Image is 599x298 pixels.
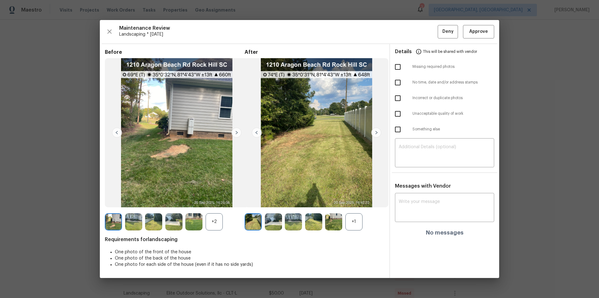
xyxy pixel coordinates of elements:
[119,25,438,31] span: Maintenance Review
[423,44,477,59] span: This will be shared with vendor
[115,249,384,255] li: One photo of the front of the house
[112,128,122,138] img: left-chevron-button-url
[105,49,245,55] span: Before
[412,111,494,116] span: Unacceptable quality of work
[105,236,384,243] span: Requirements for landscaping
[371,128,381,138] img: right-chevron-button-url
[345,213,363,230] div: +1
[231,128,241,138] img: right-chevron-button-url
[390,122,499,137] div: Something else
[390,90,499,106] div: Incorrect or duplicate photos
[390,106,499,122] div: Unacceptable quality of work
[412,127,494,132] span: Something else
[115,261,384,268] li: One photo for each side of the house (even if it has no side yards)
[245,49,384,55] span: After
[206,213,223,230] div: +2
[442,28,454,36] span: Deny
[438,25,458,38] button: Deny
[395,44,412,59] span: Details
[412,64,494,69] span: Missing required photos
[390,59,499,75] div: Missing required photos
[469,28,488,36] span: Approve
[119,31,438,38] span: Landscaping * [DATE]
[426,230,464,236] h4: No messages
[390,75,499,90] div: No time, date and/or address stamps
[252,128,262,138] img: left-chevron-button-url
[412,80,494,85] span: No time, date and/or address stamps
[395,184,451,189] span: Messages with Vendor
[463,25,494,38] button: Approve
[115,255,384,261] li: One photo of the back of the house
[412,95,494,101] span: Incorrect or duplicate photos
